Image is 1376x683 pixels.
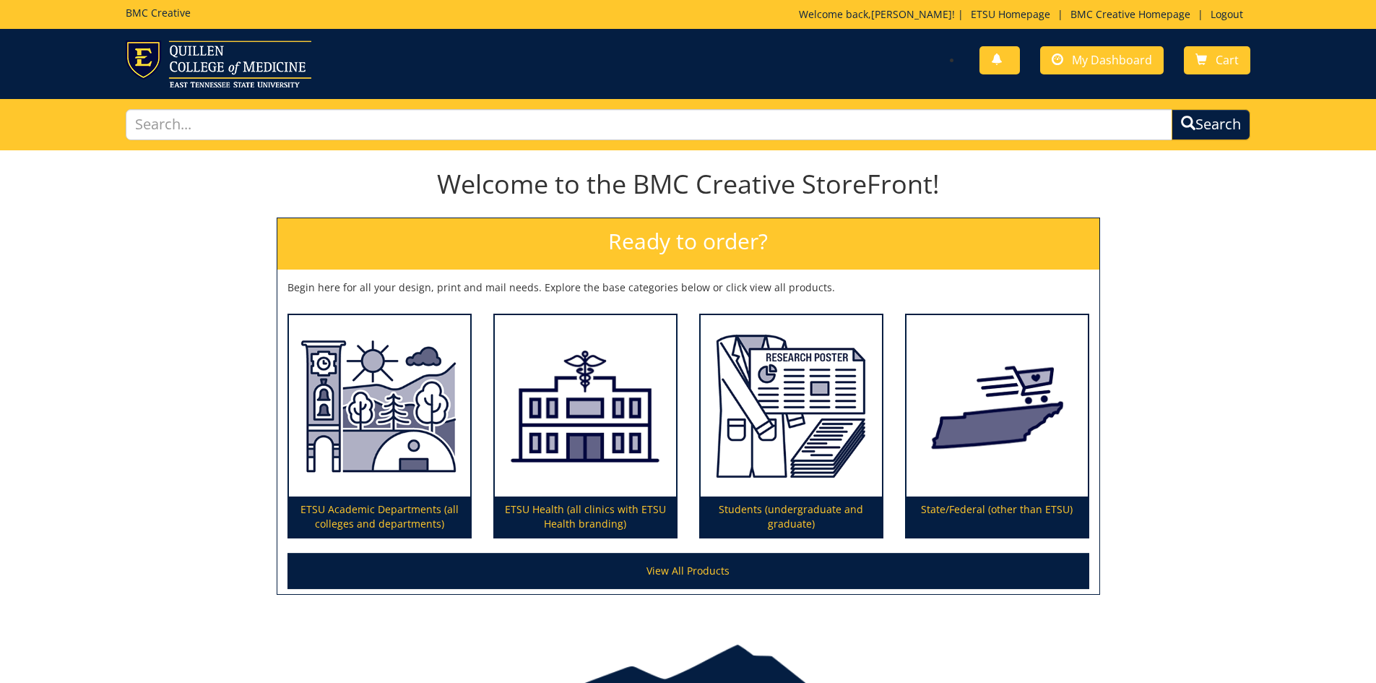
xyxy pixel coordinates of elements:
span: Cart [1216,52,1239,68]
span: My Dashboard [1072,52,1152,68]
p: Students (undergraduate and graduate) [701,497,882,537]
img: Students (undergraduate and graduate) [701,315,882,497]
a: My Dashboard [1040,46,1164,74]
p: Welcome back, ! | | | [799,7,1250,22]
a: ETSU Academic Departments (all colleges and departments) [289,315,470,538]
p: ETSU Academic Departments (all colleges and departments) [289,497,470,537]
h1: Welcome to the BMC Creative StoreFront! [277,170,1100,199]
a: Cart [1184,46,1250,74]
p: ETSU Health (all clinics with ETSU Health branding) [495,497,676,537]
h5: BMC Creative [126,7,191,18]
a: ETSU Homepage [964,7,1057,21]
button: Search [1172,109,1250,140]
img: State/Federal (other than ETSU) [906,315,1088,497]
img: ETSU logo [126,40,311,87]
a: State/Federal (other than ETSU) [906,315,1088,538]
p: State/Federal (other than ETSU) [906,497,1088,537]
a: Logout [1203,7,1250,21]
a: ETSU Health (all clinics with ETSU Health branding) [495,315,676,538]
a: BMC Creative Homepage [1063,7,1198,21]
p: Begin here for all your design, print and mail needs. Explore the base categories below or click ... [287,280,1089,295]
img: ETSU Academic Departments (all colleges and departments) [289,315,470,497]
input: Search... [126,109,1173,140]
a: View All Products [287,553,1089,589]
h2: Ready to order? [277,218,1099,270]
a: Students (undergraduate and graduate) [701,315,882,538]
a: [PERSON_NAME] [871,7,952,21]
img: ETSU Health (all clinics with ETSU Health branding) [495,315,676,497]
